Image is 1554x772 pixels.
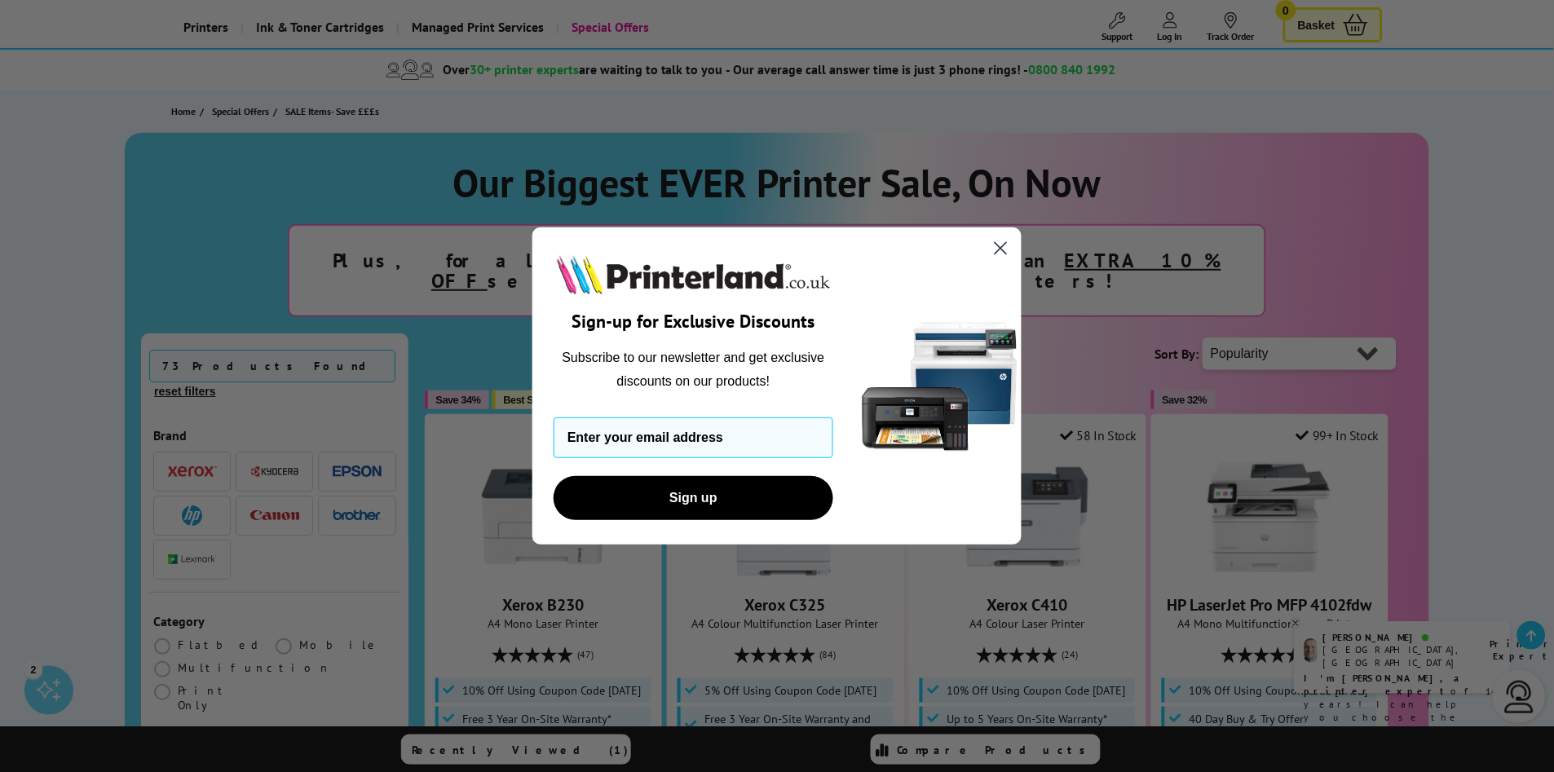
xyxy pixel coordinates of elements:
[572,310,815,333] span: Sign-up for Exclusive Discounts
[859,227,1022,545] img: 5290a21f-4df8-4860-95f4-ea1e8d0e8904.png
[563,351,825,387] span: Subscribe to our newsletter and get exclusive discounts on our products!
[554,417,833,458] input: Enter your email address
[987,234,1015,262] button: Close dialog
[554,476,833,520] button: Sign up
[554,252,833,298] img: Printerland.co.uk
